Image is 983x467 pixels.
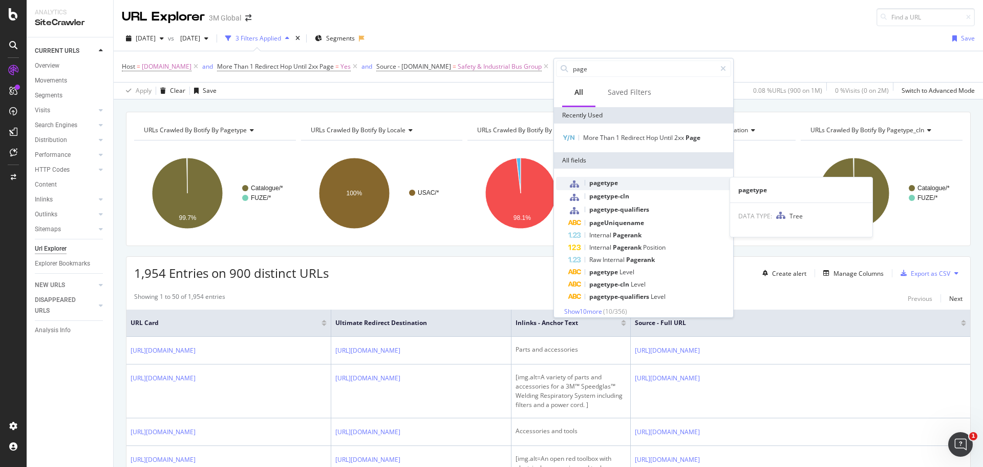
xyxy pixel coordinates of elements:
[516,427,626,436] div: Accessories and tools
[686,133,700,142] span: Page
[801,149,963,238] svg: A chart.
[35,325,71,336] div: Analysis Info
[301,149,463,238] svg: A chart.
[35,194,53,205] div: Inlinks
[896,265,950,281] button: Export as CSV
[753,86,822,95] div: 0.08 % URLs ( 900 on 1M )
[35,165,70,175] div: HTTP Codes
[917,185,950,192] text: Catalogue/*
[35,224,61,235] div: Sitemaps
[453,62,456,71] span: =
[35,120,96,131] a: Search Engines
[948,432,973,457] iframe: Intercom live chat
[35,135,67,146] div: Distribution
[608,87,651,97] div: Saved Filters
[131,427,196,437] a: [URL][DOMAIN_NAME]
[203,86,217,95] div: Save
[635,346,700,356] a: [URL][DOMAIN_NAME]
[122,83,152,99] button: Apply
[131,373,196,383] a: [URL][DOMAIN_NAME]
[613,231,642,239] span: Pagerank
[897,83,975,99] button: Switch to Advanced Mode
[35,60,106,71] a: Overview
[651,292,666,301] span: Level
[554,152,733,169] div: All fields
[635,427,700,437] a: [URL][DOMAIN_NAME]
[335,427,400,437] a: [URL][DOMAIN_NAME]
[819,267,884,279] button: Manage Columns
[564,307,602,316] span: Show 10 more
[477,126,587,134] span: URLs Crawled By Botify By parameters
[311,30,359,47] button: Segments
[730,186,872,194] div: pagetype
[190,83,217,99] button: Save
[758,265,806,281] button: Create alert
[35,17,105,29] div: SiteCrawler
[176,30,212,47] button: [DATE]
[346,190,362,197] text: 100%
[834,269,884,278] div: Manage Columns
[674,133,686,142] span: 2xx
[554,107,733,124] div: Recently Used
[35,120,77,131] div: Search Engines
[589,218,644,227] span: pageUniquename
[908,292,932,304] button: Previous
[418,189,439,196] text: USAC/*
[572,61,716,76] input: Search by field name
[245,14,251,22] div: arrow-right-arrow-left
[902,86,975,95] div: Switch to Advanced Mode
[835,86,889,95] div: 0 % Visits ( 0 on 2M )
[516,318,606,328] span: Inlinks - Anchor Text
[35,150,71,160] div: Performance
[514,214,531,221] text: 98.1%
[217,62,334,71] span: More Than 1 Redirect Hop Until 2xx Page
[35,165,96,175] a: HTTP Codes
[311,126,405,134] span: URLs Crawled By Botify By locale
[35,8,105,17] div: Analytics
[134,149,296,238] svg: A chart.
[35,258,90,269] div: Explorer Bookmarks
[335,318,491,328] span: Ultimate Redirect Destination
[35,179,106,190] a: Content
[613,243,643,252] span: Pagerank
[168,34,176,43] span: vs
[35,60,59,71] div: Overview
[35,90,106,101] a: Segments
[789,212,803,220] span: Tree
[589,280,631,289] span: pagetype-cln
[122,30,168,47] button: [DATE]
[35,258,106,269] a: Explorer Bookmarks
[589,268,619,276] span: pagetype
[236,34,281,43] div: 3 Filters Applied
[131,318,319,328] span: URL Card
[35,75,67,86] div: Movements
[131,346,196,356] a: [URL][DOMAIN_NAME]
[574,87,583,97] div: All
[35,179,57,190] div: Content
[908,294,932,303] div: Previous
[144,126,247,134] span: URLs Crawled By Botify By pagetype
[969,432,977,440] span: 1
[589,192,629,200] span: pagetype-cln
[293,33,302,44] div: times
[156,83,185,99] button: Clear
[209,13,241,23] div: 3M Global
[35,75,106,86] a: Movements
[35,150,96,160] a: Performance
[35,280,96,291] a: NEW URLS
[631,280,646,289] span: Level
[626,255,655,264] span: Pagerank
[603,307,627,316] span: ( 10 / 356 )
[142,59,191,74] span: [DOMAIN_NAME]
[877,8,975,26] input: Find a URL
[646,133,659,142] span: Hop
[335,455,400,465] a: [URL][DOMAIN_NAME]
[516,345,626,354] div: Parts and accessories
[35,295,87,316] div: DISAPPEARED URLS
[35,105,96,116] a: Visits
[589,255,603,264] span: Raw
[35,209,57,220] div: Outlinks
[467,149,629,238] svg: A chart.
[600,133,616,142] span: Than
